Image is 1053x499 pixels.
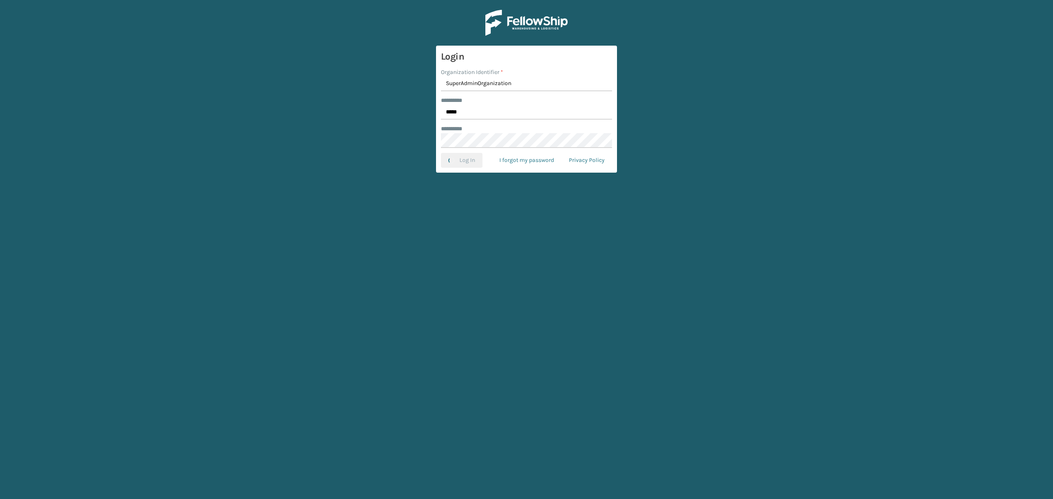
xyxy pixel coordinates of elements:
label: Organization Identifier [441,68,503,76]
button: Log In [441,153,482,168]
a: Privacy Policy [561,153,612,168]
img: Logo [485,10,568,36]
h3: Login [441,51,612,63]
a: I forgot my password [492,153,561,168]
